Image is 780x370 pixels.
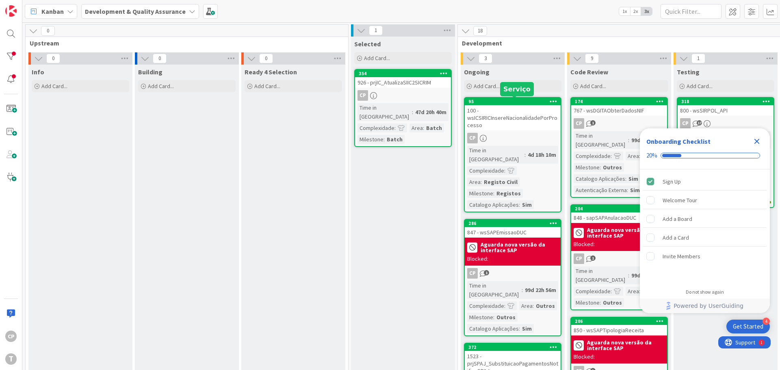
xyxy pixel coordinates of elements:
[464,97,561,212] a: 95100 - wsICSIRICInsereNacionalidadePorProcessoCPTime in [GEOGRAPHIC_DATA]:4d 18h 10mComplexidade...
[423,123,424,132] span: :
[663,214,692,224] div: Add a Board
[630,7,641,15] span: 2x
[467,177,481,186] div: Area
[640,299,770,313] div: Footer
[571,253,667,264] div: CP
[571,318,667,325] div: 206
[571,118,667,129] div: CP
[42,3,44,10] div: 1
[629,271,665,280] div: 99d 22h 56m
[643,229,767,247] div: Add a Card is incomplete.
[611,287,612,296] span: :
[570,97,668,198] a: 174767 - wsDGITAObterDadosNIFCPTime in [GEOGRAPHIC_DATA]:99d 22h 56mComplexidade:Area:OutrosMiles...
[494,189,523,198] div: Registos
[571,205,667,212] div: 204
[467,166,504,175] div: Complexidade
[587,227,665,238] b: Aguarda nova versão da interface SAP
[484,270,489,275] span: 1
[468,221,561,226] div: 286
[646,136,711,146] div: Onboarding Checklist
[663,233,689,242] div: Add a Card
[355,70,451,77] div: 354
[413,108,448,117] div: 47d 20h 40m
[678,98,773,105] div: 318
[643,173,767,190] div: Sign Up is complete.
[30,39,338,47] span: Upstream
[519,301,533,310] div: Area
[574,118,584,129] div: CP
[680,118,691,129] div: CP
[41,6,64,16] span: Kanban
[357,90,368,101] div: CP
[474,82,500,90] span: Add Card...
[640,169,770,283] div: Checklist items
[574,174,625,183] div: Catalogo Aplicações
[574,253,584,264] div: CP
[467,324,519,333] div: Catalogo Aplicações
[385,135,405,144] div: Batch
[467,313,493,322] div: Milestone
[574,353,595,361] div: Blocked:
[479,54,492,63] span: 3
[570,68,608,76] span: Code Review
[383,135,385,144] span: :
[571,98,667,116] div: 174767 - wsDGITAObterDadosNIF
[153,54,167,63] span: 0
[465,133,561,143] div: CP
[627,186,628,195] span: :
[355,90,451,101] div: CP
[639,151,640,160] span: :
[600,163,601,172] span: :
[574,163,600,172] div: Milestone
[46,54,60,63] span: 0
[468,99,561,104] div: 95
[467,255,488,263] div: Blocked:
[504,166,505,175] span: :
[691,54,705,63] span: 1
[570,204,668,310] a: 204848 - sapSAPAnulacaoDUCAguarda nova versão da interface SAPBlocked:CPTime in [GEOGRAPHIC_DATA]...
[355,70,451,88] div: 354926 - prjIC_AtualizaSIIC2SICRIM
[355,77,451,88] div: 926 - prjIC_AtualizaSIIC2SICRIM
[678,98,773,116] div: 318800 - wsSIRPOL_API
[354,40,381,48] span: Selected
[763,318,770,325] div: 4
[750,135,763,148] div: Close Checklist
[522,286,523,294] span: :
[465,344,561,351] div: 372
[677,97,774,208] a: 318800 - wsSIRPOL_APICPTime in [GEOGRAPHIC_DATA]:16h 45mComplexidade:Area:Registo PredialMileston...
[534,301,557,310] div: Outros
[611,151,612,160] span: :
[643,191,767,209] div: Welcome Tour is incomplete.
[575,99,667,104] div: 174
[574,151,611,160] div: Complexidade
[259,54,273,63] span: 0
[369,26,383,35] span: 1
[643,247,767,265] div: Invite Members is incomplete.
[467,301,504,310] div: Complexidade
[678,105,773,116] div: 800 - wsSIRPOL_API
[571,98,667,105] div: 174
[412,108,413,117] span: :
[465,220,561,227] div: 286
[677,68,700,76] span: Testing
[587,340,665,351] b: Aguarda nova versão da interface SAP
[674,301,743,311] span: Powered by UserGuiding
[357,123,394,132] div: Complexidade
[663,251,700,261] div: Invite Members
[5,331,17,342] div: CP
[641,7,652,15] span: 3x
[138,68,162,76] span: Building
[465,220,561,238] div: 286847 - wsSAPEmissaoDUC
[663,177,681,186] div: Sign Up
[571,325,667,335] div: 850 - wsSAPTipologiaReceita
[41,26,55,36] span: 0
[626,174,640,183] div: Sim
[493,189,494,198] span: :
[467,200,519,209] div: Catalogo Aplicações
[628,136,629,145] span: :
[465,227,561,238] div: 847 - wsSAPEmissaoDUC
[629,136,665,145] div: 99d 22h 56m
[467,146,524,164] div: Time in [GEOGRAPHIC_DATA]
[465,105,561,130] div: 100 - wsICSIRICInsereNacionalidadePorProcesso
[41,82,67,90] span: Add Card...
